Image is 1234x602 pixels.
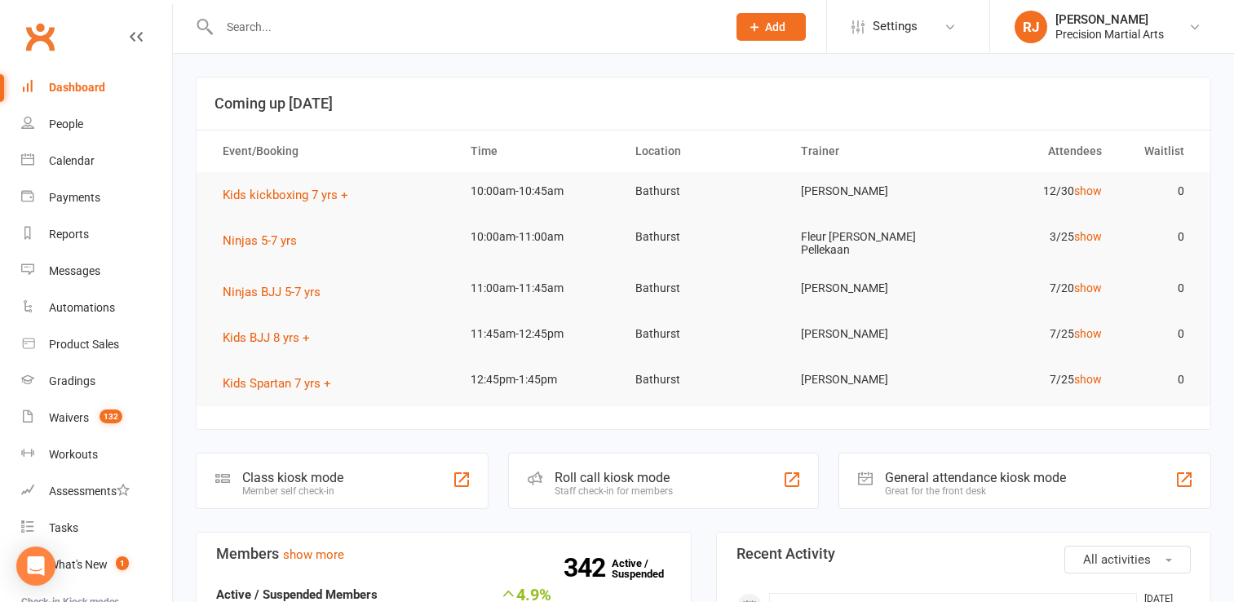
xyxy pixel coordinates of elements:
[49,154,95,167] div: Calendar
[49,338,119,351] div: Product Sales
[1055,12,1164,27] div: [PERSON_NAME]
[21,69,172,106] a: Dashboard
[456,315,621,353] td: 11:45am-12:45pm
[621,315,786,353] td: Bathurst
[223,185,360,205] button: Kids kickboxing 7 yrs +
[223,328,321,347] button: Kids BJJ 8 yrs +
[621,361,786,399] td: Bathurst
[621,269,786,308] td: Bathurst
[242,470,343,485] div: Class kiosk mode
[555,470,673,485] div: Roll call kiosk mode
[49,264,100,277] div: Messages
[736,13,806,41] button: Add
[283,547,344,562] a: show more
[100,409,122,423] span: 132
[765,20,785,33] span: Add
[242,485,343,497] div: Member self check-in
[1117,269,1199,308] td: 0
[49,81,105,94] div: Dashboard
[951,172,1117,210] td: 12/30
[1117,131,1199,172] th: Waitlist
[21,400,172,436] a: Waivers 132
[1117,218,1199,256] td: 0
[223,233,297,248] span: Ninjas 5-7 yrs
[21,326,172,363] a: Product Sales
[223,188,348,202] span: Kids kickboxing 7 yrs +
[215,15,715,38] input: Search...
[21,253,172,290] a: Messages
[736,546,1192,562] h3: Recent Activity
[1117,361,1199,399] td: 0
[621,131,786,172] th: Location
[456,269,621,308] td: 11:00am-11:45am
[49,228,89,241] div: Reports
[564,556,612,580] strong: 342
[873,8,918,45] span: Settings
[1117,315,1199,353] td: 0
[885,470,1066,485] div: General attendance kiosk mode
[786,131,952,172] th: Trainer
[49,301,115,314] div: Automations
[786,269,952,308] td: [PERSON_NAME]
[21,510,172,547] a: Tasks
[456,131,621,172] th: Time
[786,315,952,353] td: [PERSON_NAME]
[786,218,952,269] td: Fleur [PERSON_NAME] Pellekaan
[49,521,78,534] div: Tasks
[21,473,172,510] a: Assessments
[116,556,129,570] span: 1
[456,361,621,399] td: 12:45pm-1:45pm
[49,558,108,571] div: What's New
[1064,546,1191,573] button: All activities
[951,361,1117,399] td: 7/25
[21,143,172,179] a: Calendar
[951,269,1117,308] td: 7/20
[1074,230,1102,243] a: show
[555,485,673,497] div: Staff check-in for members
[951,218,1117,256] td: 3/25
[951,131,1117,172] th: Attendees
[21,363,172,400] a: Gradings
[1074,281,1102,294] a: show
[49,485,130,498] div: Assessments
[1083,552,1151,567] span: All activities
[1074,373,1102,386] a: show
[1055,27,1164,42] div: Precision Martial Arts
[49,117,83,131] div: People
[456,172,621,210] td: 10:00am-10:45am
[223,374,343,393] button: Kids Spartan 7 yrs +
[223,330,310,345] span: Kids BJJ 8 yrs +
[786,172,952,210] td: [PERSON_NAME]
[456,218,621,256] td: 10:00am-11:00am
[885,485,1066,497] div: Great for the front desk
[223,376,331,391] span: Kids Spartan 7 yrs +
[215,95,1192,112] h3: Coming up [DATE]
[21,547,172,583] a: What's New1
[621,172,786,210] td: Bathurst
[21,436,172,473] a: Workouts
[49,448,98,461] div: Workouts
[21,179,172,216] a: Payments
[21,106,172,143] a: People
[216,546,671,562] h3: Members
[951,315,1117,353] td: 7/25
[16,547,55,586] div: Open Intercom Messenger
[21,216,172,253] a: Reports
[216,587,378,602] strong: Active / Suspended Members
[208,131,456,172] th: Event/Booking
[223,282,332,302] button: Ninjas BJJ 5-7 yrs
[21,290,172,326] a: Automations
[621,218,786,256] td: Bathurst
[612,546,683,591] a: 342Active / Suspended
[49,374,95,387] div: Gradings
[1074,184,1102,197] a: show
[786,361,952,399] td: [PERSON_NAME]
[1074,327,1102,340] a: show
[223,231,308,250] button: Ninjas 5-7 yrs
[1015,11,1047,43] div: RJ
[20,16,60,57] a: Clubworx
[1117,172,1199,210] td: 0
[49,411,89,424] div: Waivers
[49,191,100,204] div: Payments
[223,285,321,299] span: Ninjas BJJ 5-7 yrs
